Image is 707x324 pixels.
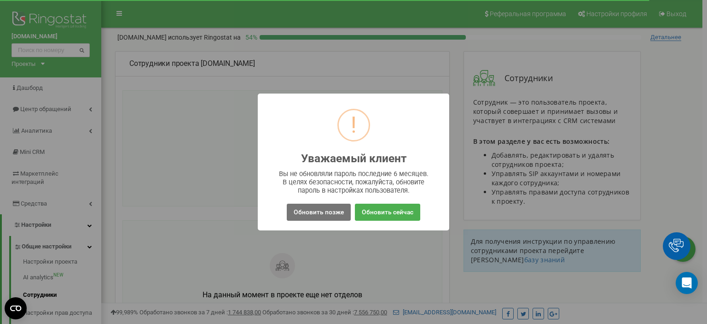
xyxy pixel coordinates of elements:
[676,272,698,294] div: Open Intercom Messenger
[301,153,406,165] h2: Уважаемый клиент
[287,204,351,221] button: Обновить позже
[5,297,27,319] button: Open CMP widget
[351,110,357,140] div: !
[355,204,420,221] button: Обновить сейчас
[276,170,431,194] div: Вы не обновляли пароль последние 6 месяцев. В целях безопасности, пожалуйста, обновите пароль в н...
